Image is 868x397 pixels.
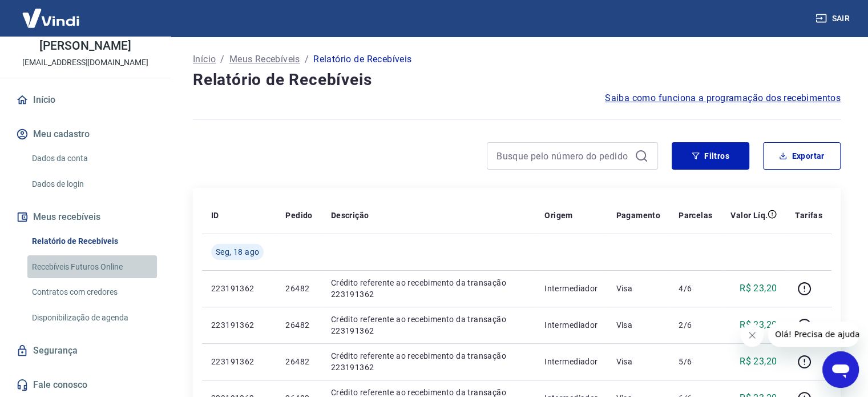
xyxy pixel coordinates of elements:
p: 26482 [285,283,312,294]
img: Vindi [14,1,88,35]
p: Tarifas [795,210,822,221]
button: Sair [813,8,854,29]
button: Exportar [763,142,841,170]
p: Visa [616,319,660,331]
p: [PERSON_NAME] [39,40,131,52]
span: Seg, 18 ago [216,246,259,258]
p: Valor Líq. [730,210,768,221]
input: Busque pelo número do pedido [496,147,630,165]
a: Dados da conta [27,147,157,170]
a: Segurança [14,338,157,363]
iframe: Mensagem da empresa [768,322,859,347]
p: 4/6 [679,283,712,294]
a: Meus Recebíveis [229,53,300,66]
p: Origem [544,210,572,221]
a: Dados de login [27,173,157,196]
p: 223191362 [211,283,267,294]
p: R$ 23,20 [740,282,777,295]
p: Intermediador [544,319,597,331]
button: Meus recebíveis [14,204,157,230]
p: 2/6 [679,319,712,331]
a: Início [193,53,216,66]
button: Filtros [672,142,749,170]
p: ID [211,210,219,221]
a: Recebíveis Futuros Online [27,255,157,279]
p: 5/6 [679,356,712,367]
p: [EMAIL_ADDRESS][DOMAIN_NAME] [22,57,148,69]
p: Crédito referente ao recebimento da transação 223191362 [331,277,526,300]
p: Intermediador [544,356,597,367]
p: R$ 23,20 [740,355,777,368]
p: R$ 23,20 [740,318,777,332]
a: Relatório de Recebíveis [27,230,157,253]
p: Pagamento [616,210,660,221]
p: Intermediador [544,283,597,294]
p: Crédito referente ao recebimento da transação 223191362 [331,350,526,373]
p: 26482 [285,319,312,331]
span: Olá! Precisa de ajuda? [7,8,96,17]
p: Descrição [331,210,369,221]
h4: Relatório de Recebíveis [193,69,841,91]
p: / [220,53,224,66]
a: Saiba como funciona a programação dos recebimentos [605,91,841,105]
button: Meu cadastro [14,122,157,147]
p: Visa [616,356,660,367]
p: 223191362 [211,356,267,367]
a: Disponibilização de agenda [27,306,157,330]
iframe: Botão para abrir a janela de mensagens [822,351,859,388]
p: Relatório de Recebíveis [313,53,411,66]
p: Pedido [285,210,312,221]
p: Crédito referente ao recebimento da transação 223191362 [331,314,526,336]
p: Visa [616,283,660,294]
a: Início [14,87,157,113]
p: 223191362 [211,319,267,331]
p: Parcelas [679,210,712,221]
p: / [305,53,309,66]
iframe: Fechar mensagem [741,324,764,347]
a: Contratos com credores [27,280,157,304]
p: 26482 [285,356,312,367]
